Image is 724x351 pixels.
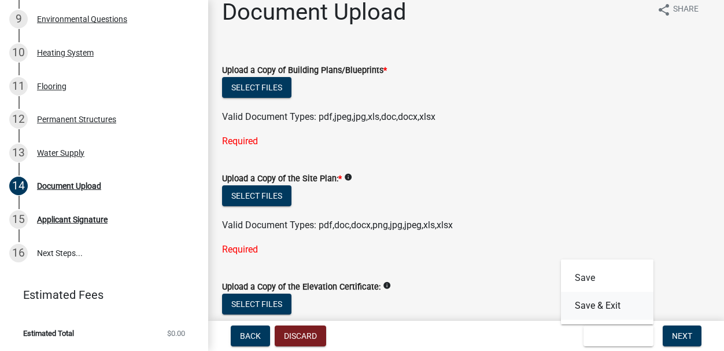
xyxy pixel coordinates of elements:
[222,175,342,183] label: Upload a Copy of the Site Plan:
[275,326,326,346] button: Discard
[37,115,116,123] div: Permanent Structures
[222,283,381,291] label: Upload a Copy of the Elevation Certificate:
[9,177,28,195] div: 14
[9,144,28,162] div: 13
[383,281,391,290] i: info
[37,49,94,57] div: Heating System
[561,292,653,320] button: Save & Exit
[561,259,653,324] div: Save & Exit
[231,326,270,346] button: Back
[9,244,28,262] div: 16
[9,10,28,28] div: 9
[37,82,67,90] div: Flooring
[222,134,710,148] div: Required
[222,220,453,231] span: Valid Document Types: pdf,doc,docx,png,jpg,jpeg,xls,xlsx
[23,330,74,337] span: Estimated Total
[583,326,653,346] button: Save & Exit
[222,111,435,122] span: Valid Document Types: pdf,jpeg,jpg,xls,doc,docx,xlsx
[9,210,28,229] div: 15
[9,110,28,129] div: 12
[167,330,185,337] span: $0.00
[9,283,190,306] a: Estimated Fees
[663,326,701,346] button: Next
[593,331,637,341] span: Save & Exit
[222,294,291,315] button: Select files
[240,331,261,341] span: Back
[673,3,699,17] span: Share
[672,331,692,341] span: Next
[222,243,710,257] div: Required
[9,77,28,96] div: 11
[37,149,84,157] div: Water Supply
[9,43,28,62] div: 10
[37,15,127,23] div: Environmental Questions
[222,185,291,206] button: Select files
[37,182,101,190] div: Document Upload
[222,67,387,75] label: Upload a Copy of Building Plans/Blueprints
[561,264,653,292] button: Save
[222,77,291,98] button: Select files
[344,173,352,181] i: info
[37,215,108,224] div: Applicant Signature
[657,3,671,17] i: share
